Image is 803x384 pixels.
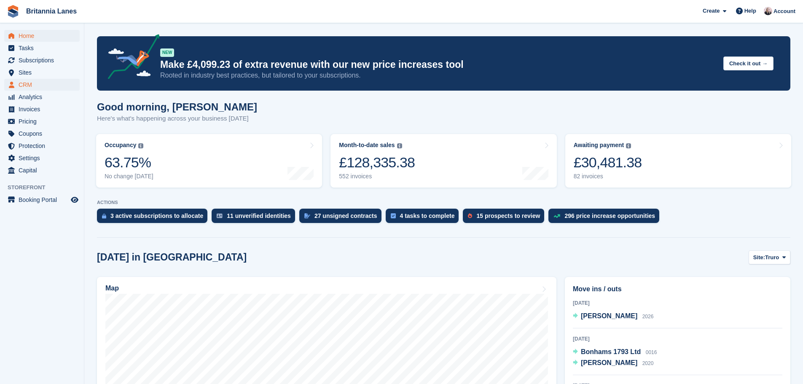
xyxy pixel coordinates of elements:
a: menu [4,42,80,54]
a: menu [4,194,80,206]
a: menu [4,115,80,127]
span: Analytics [19,91,69,103]
span: Tasks [19,42,69,54]
div: [DATE] [573,299,782,307]
h2: Map [105,285,119,292]
span: Booking Portal [19,194,69,206]
span: Pricing [19,115,69,127]
a: menu [4,67,80,78]
span: Coupons [19,128,69,140]
a: menu [4,164,80,176]
span: [PERSON_NAME] [581,312,637,320]
span: Truro [765,253,779,262]
a: 3 active subscriptions to allocate [97,209,212,227]
a: 27 unsigned contracts [299,209,386,227]
a: menu [4,152,80,164]
a: menu [4,91,80,103]
div: 296 price increase opportunities [564,212,655,219]
div: 15 prospects to review [476,212,540,219]
span: Help [744,7,756,15]
a: Occupancy 63.75% No change [DATE] [96,134,322,188]
a: Awaiting payment £30,481.38 82 invoices [565,134,791,188]
a: Preview store [70,195,80,205]
a: menu [4,140,80,152]
p: Here's what's happening across your business [DATE] [97,114,257,124]
a: Britannia Lanes [23,4,80,18]
div: 3 active subscriptions to allocate [110,212,203,219]
img: icon-info-grey-7440780725fd019a000dd9b08b2336e03edf1995a4989e88bcd33f0948082b44.svg [626,143,631,148]
p: Rooted in industry best practices, but tailored to your subscriptions. [160,71,717,80]
img: task-75834270c22a3079a89374b754ae025e5fb1db73e45f91037f5363f120a921f8.svg [391,213,396,218]
span: CRM [19,79,69,91]
h1: Good morning, [PERSON_NAME] [97,101,257,113]
a: 15 prospects to review [463,209,548,227]
span: Subscriptions [19,54,69,66]
img: icon-info-grey-7440780725fd019a000dd9b08b2336e03edf1995a4989e88bcd33f0948082b44.svg [138,143,143,148]
span: Account [773,7,795,16]
div: Occupancy [105,142,136,149]
div: NEW [160,48,174,57]
a: 11 unverified identities [212,209,299,227]
h2: [DATE] in [GEOGRAPHIC_DATA] [97,252,247,263]
a: 296 price increase opportunities [548,209,663,227]
span: Invoices [19,103,69,115]
span: Bonhams 1793 Ltd [581,348,641,355]
img: contract_signature_icon-13c848040528278c33f63329250d36e43548de30e8caae1d1a13099fd9432cc5.svg [304,213,310,218]
div: Month-to-date sales [339,142,395,149]
span: Sites [19,67,69,78]
img: stora-icon-8386f47178a22dfd0bd8f6a31ec36ba5ce8667c1dd55bd0f319d3a0aa187defe.svg [7,5,19,18]
div: 63.75% [105,154,153,171]
div: Awaiting payment [574,142,624,149]
a: menu [4,79,80,91]
span: Home [19,30,69,42]
img: verify_identity-adf6edd0f0f0b5bbfe63781bf79b02c33cf7c696d77639b501bdc392416b5a36.svg [217,213,223,218]
img: price_increase_opportunities-93ffe204e8149a01c8c9dc8f82e8f89637d9d84a8eef4429ea346261dce0b2c0.svg [553,214,560,218]
div: 11 unverified identities [227,212,291,219]
p: ACTIONS [97,200,790,205]
img: prospect-51fa495bee0391a8d652442698ab0144808aea92771e9ea1ae160a38d050c398.svg [468,213,472,218]
button: Check it out → [723,56,773,70]
a: menu [4,128,80,140]
div: 82 invoices [574,173,642,180]
div: £30,481.38 [574,154,642,171]
span: 2020 [642,360,654,366]
img: price-adjustments-announcement-icon-8257ccfd72463d97f412b2fc003d46551f7dbcb40ab6d574587a9cd5c0d94... [101,34,160,82]
button: Site: Truro [749,250,790,264]
span: Protection [19,140,69,152]
span: Settings [19,152,69,164]
div: [DATE] [573,335,782,343]
span: [PERSON_NAME] [581,359,637,366]
h2: Move ins / outs [573,284,782,294]
img: active_subscription_to_allocate_icon-d502201f5373d7db506a760aba3b589e785aa758c864c3986d89f69b8ff3... [102,213,106,219]
p: Make £4,099.23 of extra revenue with our new price increases tool [160,59,717,71]
div: 552 invoices [339,173,415,180]
div: No change [DATE] [105,173,153,180]
span: Create [703,7,720,15]
span: Capital [19,164,69,176]
div: 27 unsigned contracts [314,212,377,219]
a: Month-to-date sales £128,335.38 552 invoices [330,134,556,188]
a: menu [4,103,80,115]
div: £128,335.38 [339,154,415,171]
span: Site: [753,253,765,262]
a: menu [4,30,80,42]
a: [PERSON_NAME] 2020 [573,358,653,369]
img: Alexandra Lane [764,7,772,15]
a: 4 tasks to complete [386,209,463,227]
img: icon-info-grey-7440780725fd019a000dd9b08b2336e03edf1995a4989e88bcd33f0948082b44.svg [397,143,402,148]
a: [PERSON_NAME] 2026 [573,311,653,322]
span: 0016 [646,349,657,355]
span: 2026 [642,314,654,320]
a: Bonhams 1793 Ltd 0016 [573,347,657,358]
span: Storefront [8,183,84,192]
a: menu [4,54,80,66]
div: 4 tasks to complete [400,212,455,219]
